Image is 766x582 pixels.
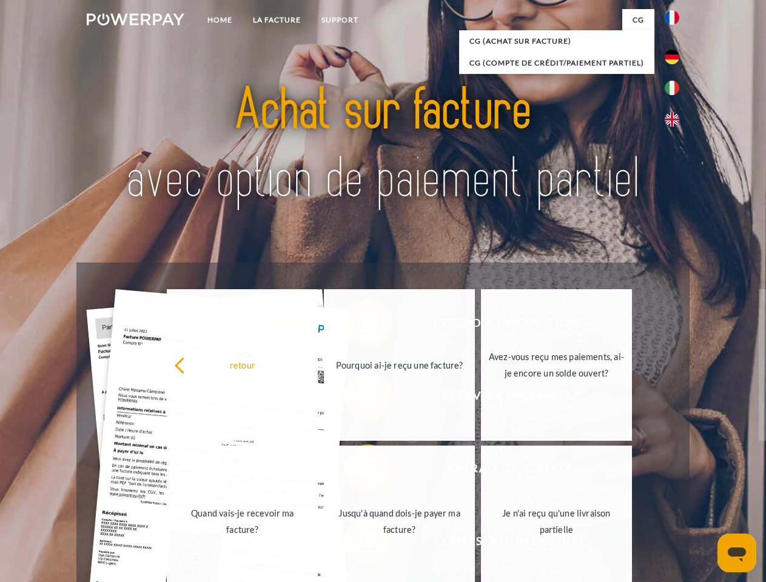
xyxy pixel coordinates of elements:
img: fr [665,10,679,25]
div: Jusqu'à quand dois-je payer ma facture? [331,505,468,538]
a: Home [197,9,243,31]
a: Support [311,9,369,31]
div: Avez-vous reçu mes paiements, ai-je encore un solde ouvert? [488,349,625,381]
div: retour [174,356,311,373]
a: CG (achat sur facture) [459,30,654,52]
a: Avez-vous reçu mes paiements, ai-je encore un solde ouvert? [481,289,632,441]
img: title-powerpay_fr.svg [116,58,650,232]
img: it [665,81,679,95]
img: logo-powerpay-white.svg [87,13,184,25]
div: Quand vais-je recevoir ma facture? [174,505,311,538]
div: Je n'ai reçu qu'une livraison partielle [488,505,625,538]
a: CG (Compte de crédit/paiement partiel) [459,52,654,74]
a: LA FACTURE [243,9,311,31]
iframe: Bouton de lancement de la fenêtre de messagerie [717,533,756,572]
img: en [665,112,679,127]
img: de [665,50,679,64]
a: CG [622,9,654,31]
div: Pourquoi ai-je reçu une facture? [331,356,468,373]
